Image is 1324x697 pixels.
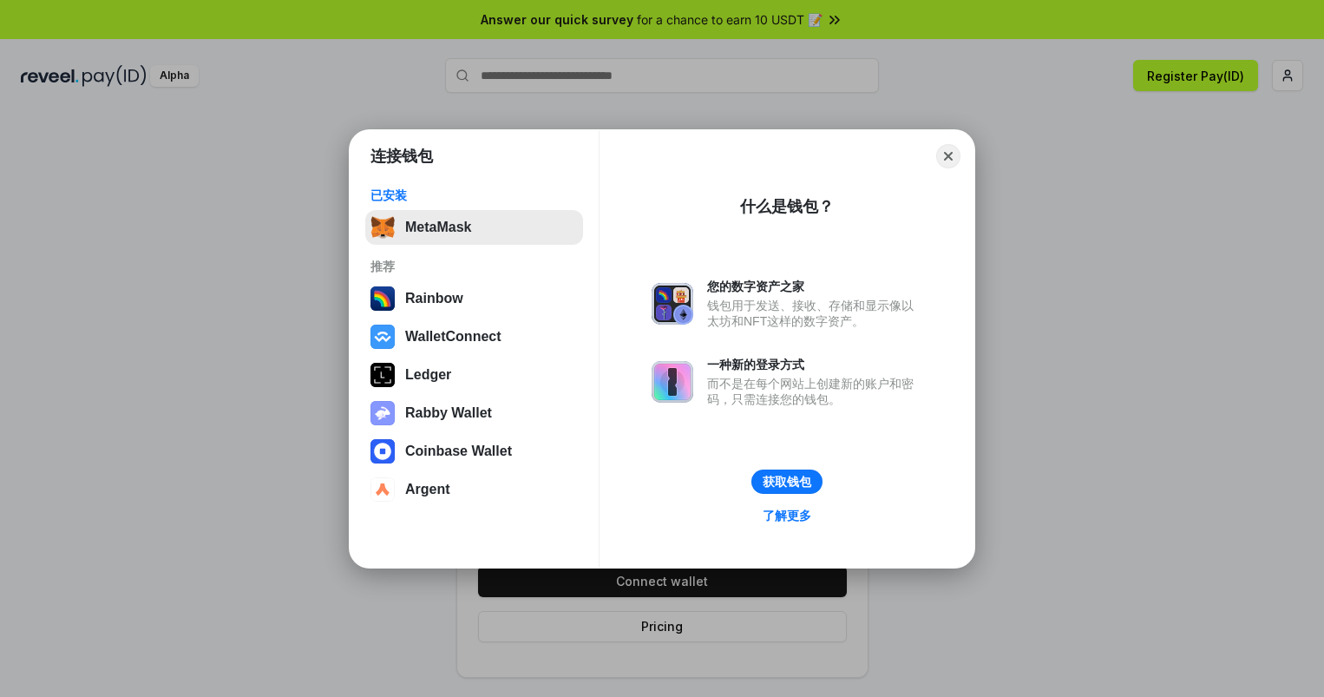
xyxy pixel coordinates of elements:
button: Argent [365,472,583,507]
div: Argent [405,482,450,497]
button: 获取钱包 [751,470,823,494]
div: 您的数字资产之家 [707,279,922,294]
div: 了解更多 [763,508,811,523]
button: Rabby Wallet [365,396,583,431]
button: WalletConnect [365,319,583,354]
a: 了解更多 [752,504,822,527]
div: 获取钱包 [763,474,811,490]
img: svg+xml,%3Csvg%20xmlns%3D%22http%3A%2F%2Fwww.w3.org%2F2000%2Fsvg%22%20fill%3D%22none%22%20viewBox... [652,283,693,325]
div: 而不是在每个网站上创建新的账户和密码，只需连接您的钱包。 [707,376,922,407]
button: Close [936,144,960,168]
img: svg+xml,%3Csvg%20xmlns%3D%22http%3A%2F%2Fwww.w3.org%2F2000%2Fsvg%22%20width%3D%2228%22%20height%3... [370,363,395,387]
img: svg+xml,%3Csvg%20xmlns%3D%22http%3A%2F%2Fwww.w3.org%2F2000%2Fsvg%22%20fill%3D%22none%22%20viewBox... [370,401,395,425]
div: 一种新的登录方式 [707,357,922,372]
div: WalletConnect [405,329,501,345]
button: Coinbase Wallet [365,434,583,469]
img: svg+xml,%3Csvg%20xmlns%3D%22http%3A%2F%2Fwww.w3.org%2F2000%2Fsvg%22%20fill%3D%22none%22%20viewBox... [652,361,693,403]
div: 推荐 [370,259,578,274]
div: Rabby Wallet [405,405,492,421]
img: svg+xml,%3Csvg%20fill%3D%22none%22%20height%3D%2233%22%20viewBox%3D%220%200%2035%2033%22%20width%... [370,215,395,240]
div: 钱包用于发送、接收、存储和显示像以太坊和NFT这样的数字资产。 [707,298,922,329]
img: svg+xml,%3Csvg%20width%3D%22120%22%20height%3D%22120%22%20viewBox%3D%220%200%20120%20120%22%20fil... [370,286,395,311]
div: Rainbow [405,291,463,306]
img: svg+xml,%3Csvg%20width%3D%2228%22%20height%3D%2228%22%20viewBox%3D%220%200%2028%2028%22%20fill%3D... [370,439,395,464]
div: 已安装 [370,187,578,203]
button: MetaMask [365,210,583,245]
button: Ledger [365,358,583,392]
button: Rainbow [365,281,583,316]
h1: 连接钱包 [370,146,433,167]
div: 什么是钱包？ [740,196,834,217]
img: svg+xml,%3Csvg%20width%3D%2228%22%20height%3D%2228%22%20viewBox%3D%220%200%2028%2028%22%20fill%3D... [370,477,395,502]
div: Coinbase Wallet [405,444,512,459]
div: MetaMask [405,220,471,235]
div: Ledger [405,367,451,383]
img: svg+xml,%3Csvg%20width%3D%2228%22%20height%3D%2228%22%20viewBox%3D%220%200%2028%2028%22%20fill%3D... [370,325,395,349]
